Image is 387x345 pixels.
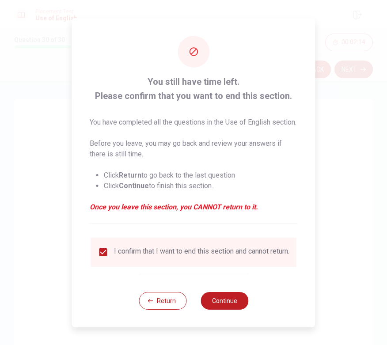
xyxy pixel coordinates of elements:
button: Return [139,292,186,310]
span: You still have time left. Please confirm that you want to end this section. [90,75,298,103]
p: You have completed all the questions in the Use of English section. [90,117,298,128]
em: Once you leave this section, you CANNOT return to it. [90,202,298,212]
li: Click to go back to the last question [104,170,298,181]
strong: Return [119,171,141,179]
div: I confirm that I want to end this section and cannot return. [114,247,289,258]
li: Click to finish this section. [104,181,298,191]
button: Continue [201,292,248,310]
strong: Continue [119,182,149,190]
p: Before you leave, you may go back and review your answers if there is still time. [90,138,298,159]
